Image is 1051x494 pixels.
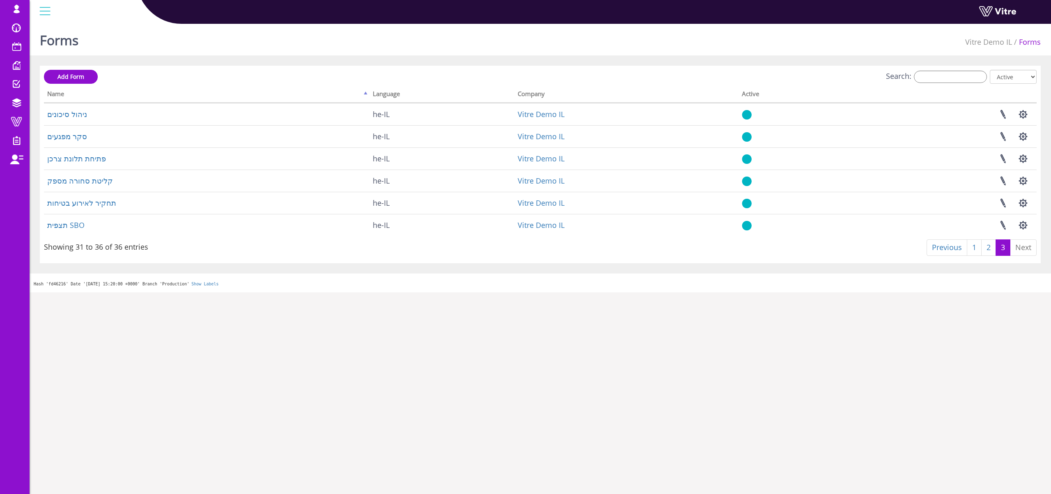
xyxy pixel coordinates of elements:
a: תצפית SBO [47,220,85,230]
a: Previous [927,239,967,256]
th: Language [369,87,514,103]
li: Forms [1012,37,1041,48]
a: Vitre Demo IL [518,154,565,163]
td: he-IL [369,125,514,147]
div: Showing 31 to 36 of 36 entries [44,239,148,253]
a: ניהול סיכונים [47,109,87,119]
a: Vitre Demo IL [518,198,565,208]
td: he-IL [369,147,514,170]
th: Company [514,87,739,103]
a: Vitre Demo IL [518,109,565,119]
td: he-IL [369,103,514,125]
a: פתיחת תלונת צרכן [47,154,106,163]
a: Next [1010,239,1037,256]
a: Add Form [44,70,98,84]
a: Vitre Demo IL [518,131,565,141]
a: Show Labels [191,282,218,286]
label: Search: [886,71,987,83]
th: Name: activate to sort column descending [44,87,369,103]
span: Hash 'fd46216' Date '[DATE] 15:20:00 +0000' Branch 'Production' [34,282,189,286]
a: תחקיר לאירוע בטיחות [47,198,116,208]
a: Vitre Demo IL [518,220,565,230]
a: סקר מפגעים [47,131,87,141]
h1: Forms [40,21,78,55]
a: קליטת סחורה מספק [47,176,113,186]
img: yes [742,221,752,231]
a: 3 [996,239,1010,256]
th: Active [739,87,838,103]
img: yes [742,154,752,164]
a: 1 [967,239,982,256]
a: 2 [981,239,996,256]
img: yes [742,110,752,120]
td: he-IL [369,192,514,214]
span: Add Form [57,73,84,80]
img: yes [742,132,752,142]
a: Vitre Demo IL [965,37,1012,47]
a: Vitre Demo IL [518,176,565,186]
img: yes [742,198,752,209]
td: he-IL [369,170,514,192]
input: Search: [914,71,987,83]
td: he-IL [369,214,514,236]
img: yes [742,176,752,186]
